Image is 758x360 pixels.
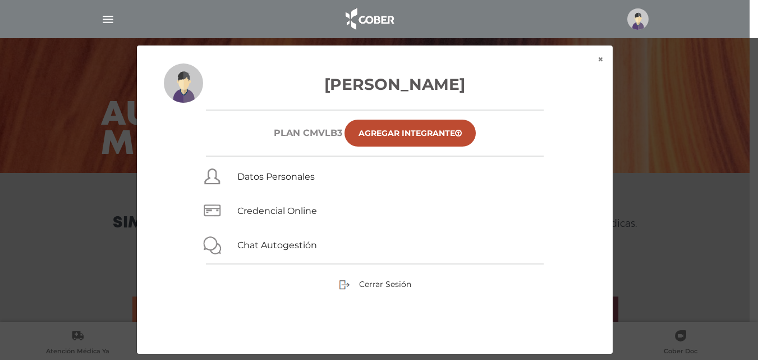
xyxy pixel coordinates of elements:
h3: [PERSON_NAME] [164,72,586,96]
a: Datos Personales [237,171,315,182]
img: sign-out.png [339,279,350,290]
img: profile-placeholder.svg [164,63,203,103]
img: logo_cober_home-white.png [339,6,398,33]
h6: Plan CMVLB3 [274,127,342,138]
a: Cerrar Sesión [339,279,411,289]
a: Credencial Online [237,206,317,216]
span: Cerrar Sesión [359,279,411,289]
button: × [589,45,613,74]
a: Chat Autogestión [237,240,317,250]
img: profile-placeholder.svg [627,8,649,30]
a: Agregar Integrante [344,120,476,147]
img: Cober_menu-lines-white.svg [101,12,115,26]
